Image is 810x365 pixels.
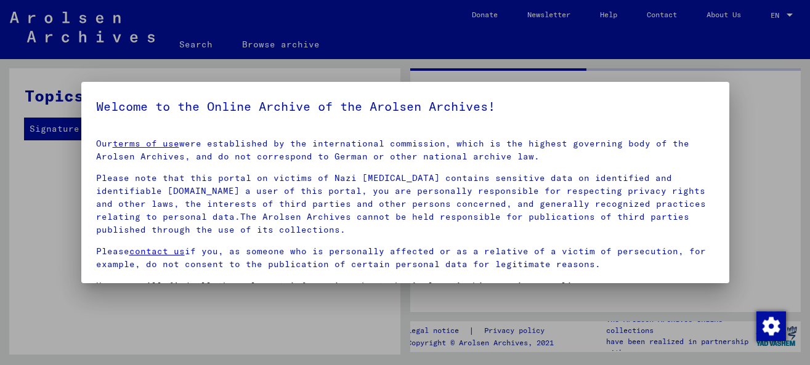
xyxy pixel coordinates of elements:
[756,311,786,341] img: Zmiana zgody
[96,280,118,291] a: Here
[96,137,715,163] p: Our were established by the international commission, which is the highest governing body of the ...
[96,172,715,236] p: Please note that this portal on victims of Nazi [MEDICAL_DATA] contains sensitive data on identif...
[129,246,185,257] a: contact us
[96,279,715,292] p: you will find all the relevant information about the Arolsen Archives privacy policy.
[96,245,715,271] p: Please if you, as someone who is personally affected or as a relative of a victim of persecution,...
[96,97,715,116] h5: Welcome to the Online Archive of the Arolsen Archives!
[113,138,179,149] a: terms of use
